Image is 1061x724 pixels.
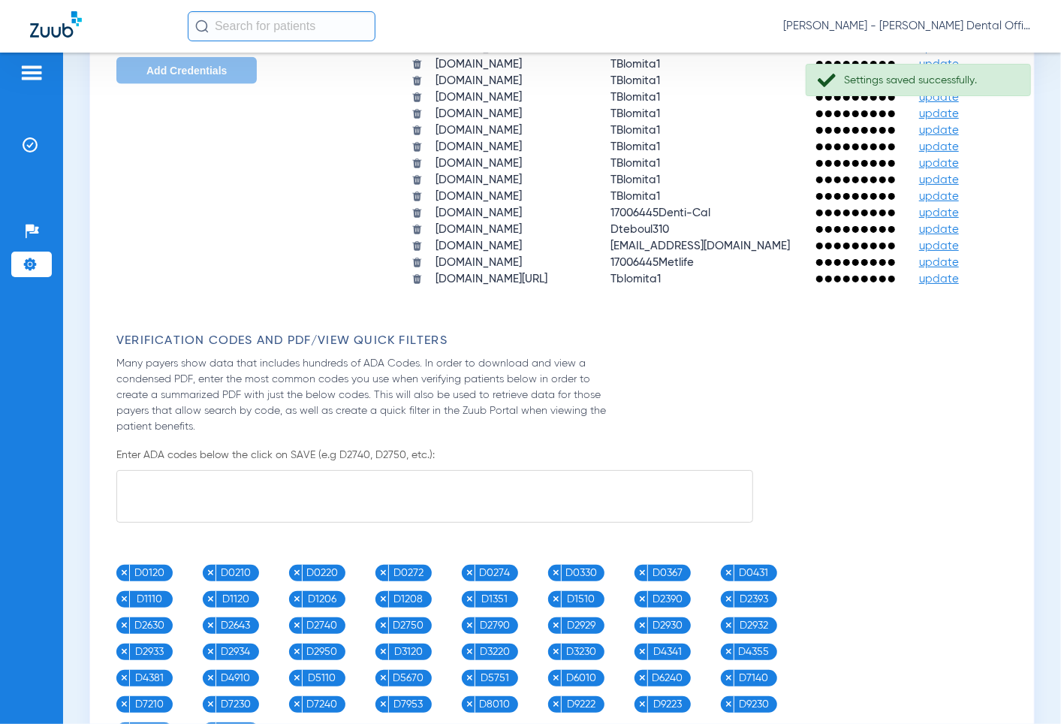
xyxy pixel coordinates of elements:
span: D7140 [734,670,773,686]
img: x.svg [466,595,474,603]
span: D5670 [389,670,428,686]
span: TBlomita1 [610,92,660,103]
img: x.svg [466,621,474,629]
span: D3220 [475,644,514,660]
span: D4341 [648,644,687,660]
img: Search Icon [195,20,209,33]
img: trash.svg [411,108,423,119]
span: D1120 [216,591,255,608]
img: x.svg [206,647,215,656]
img: trash.svg [411,224,423,235]
img: trash.svg [411,158,423,169]
span: 17006445Metlife [610,257,694,268]
span: D2750 [389,617,428,634]
img: x.svg [206,595,215,603]
img: x.svg [552,569,560,577]
span: D2393 [734,591,773,608]
img: x.svg [379,674,387,682]
span: D3120 [389,644,428,660]
img: x.svg [638,647,647,656]
td: [DOMAIN_NAME] [424,255,598,270]
img: x.svg [466,569,474,577]
td: [DOMAIN_NAME] [424,222,598,237]
span: update [919,240,959,252]
span: 17006445Denti-Cal [610,207,710,219]
img: x.svg [638,674,647,682]
td: [DOMAIN_NAME] [424,123,598,138]
span: D2643 [216,617,255,634]
span: D2790 [475,617,514,634]
img: x.svg [293,700,301,708]
img: x.svg [638,621,647,629]
div: Chat Widget [986,652,1061,724]
span: D7953 [389,696,428,713]
img: trash.svg [411,125,423,136]
img: x.svg [379,621,387,629]
span: Dteboul310 [610,224,669,235]
span: D0210 [216,565,255,581]
button: Add Credentials [116,57,257,84]
span: D2933 [130,644,169,660]
img: x.svg [120,595,128,603]
span: D1351 [475,591,514,608]
span: update [919,257,959,268]
span: D0367 [648,565,687,581]
img: x.svg [120,647,128,656]
img: x.svg [466,674,474,682]
span: D0431 [734,565,773,581]
td: [DOMAIN_NAME] [424,107,598,122]
span: D2932 [734,617,773,634]
span: D2934 [216,644,255,660]
span: D9230 [734,696,773,713]
span: TBlomita1 [610,174,660,186]
span: TBlomita1 [610,141,660,152]
img: trash.svg [411,59,423,70]
img: trash.svg [411,141,423,152]
img: x.svg [293,595,301,603]
span: update [919,42,959,53]
p: Many payers show data that includes hundreds of ADA Codes. In order to download and view a conden... [116,356,610,435]
span: update [919,125,959,136]
span: TBlomita1 [610,125,660,136]
img: x.svg [725,700,733,708]
img: trash.svg [411,240,423,252]
img: x.svg [206,569,215,577]
img: x.svg [206,621,215,629]
h3: Verification Codes and PDF/View Quick Filters [116,333,1015,348]
img: trash.svg [411,207,423,219]
img: x.svg [552,621,560,629]
span: D4910 [216,670,255,686]
p: Enter ADA codes below the click on SAVE (e.g D2740, D2750, etc.): [116,448,1015,463]
span: D9222 [562,696,601,713]
span: Tblomita1 [610,273,661,285]
span: D6010 [562,670,601,686]
span: D1510 [562,591,601,608]
span: [EMAIL_ADDRESS][DOMAIN_NAME] [610,240,790,252]
img: x.svg [379,595,387,603]
span: D5110 [303,670,342,686]
img: x.svg [638,700,647,708]
span: D2929 [562,617,601,634]
img: trash.svg [411,174,423,186]
span: D5751 [475,670,514,686]
span: TBlomita1 [610,108,660,119]
span: D0272 [389,565,428,581]
span: update [919,141,959,152]
span: update [919,158,959,169]
td: [DOMAIN_NAME] [424,156,598,171]
td: [DOMAIN_NAME] [424,140,598,155]
img: hamburger-icon [20,64,44,82]
img: trash.svg [411,75,423,86]
img: trash.svg [411,257,423,268]
img: x.svg [206,674,215,682]
span: D4381 [130,670,169,686]
img: x.svg [638,595,647,603]
td: [DOMAIN_NAME] [424,74,598,89]
span: update [919,273,959,285]
span: [PERSON_NAME] - [PERSON_NAME] Dental Office [783,19,1031,34]
span: update [919,191,959,202]
img: x.svg [120,569,128,577]
span: D2950 [303,644,342,660]
span: D8010 [475,696,514,713]
img: x.svg [552,674,560,682]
